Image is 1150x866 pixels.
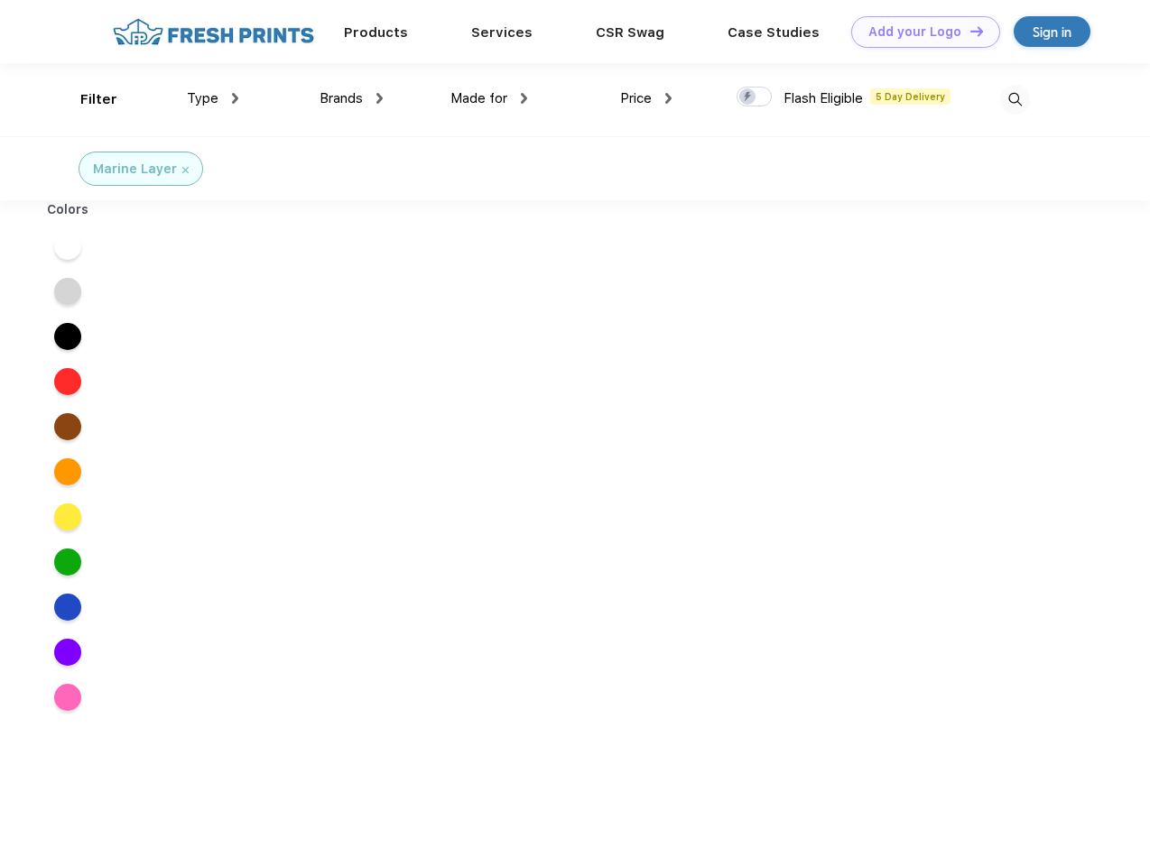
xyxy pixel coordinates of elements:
[620,90,652,106] span: Price
[970,26,983,36] img: DT
[1033,22,1071,42] div: Sign in
[784,90,863,106] span: Flash Eligible
[1014,16,1090,47] a: Sign in
[471,24,533,41] a: Services
[1000,85,1030,115] img: desktop_search.svg
[182,167,189,173] img: filter_cancel.svg
[320,90,363,106] span: Brands
[80,89,117,110] div: Filter
[344,24,408,41] a: Products
[868,24,961,40] div: Add your Logo
[665,93,672,104] img: dropdown.png
[93,160,177,179] div: Marine Layer
[107,16,320,48] img: fo%20logo%202.webp
[870,88,951,105] span: 5 Day Delivery
[33,200,103,219] div: Colors
[596,24,664,41] a: CSR Swag
[450,90,507,106] span: Made for
[521,93,527,104] img: dropdown.png
[376,93,383,104] img: dropdown.png
[232,93,238,104] img: dropdown.png
[187,90,218,106] span: Type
